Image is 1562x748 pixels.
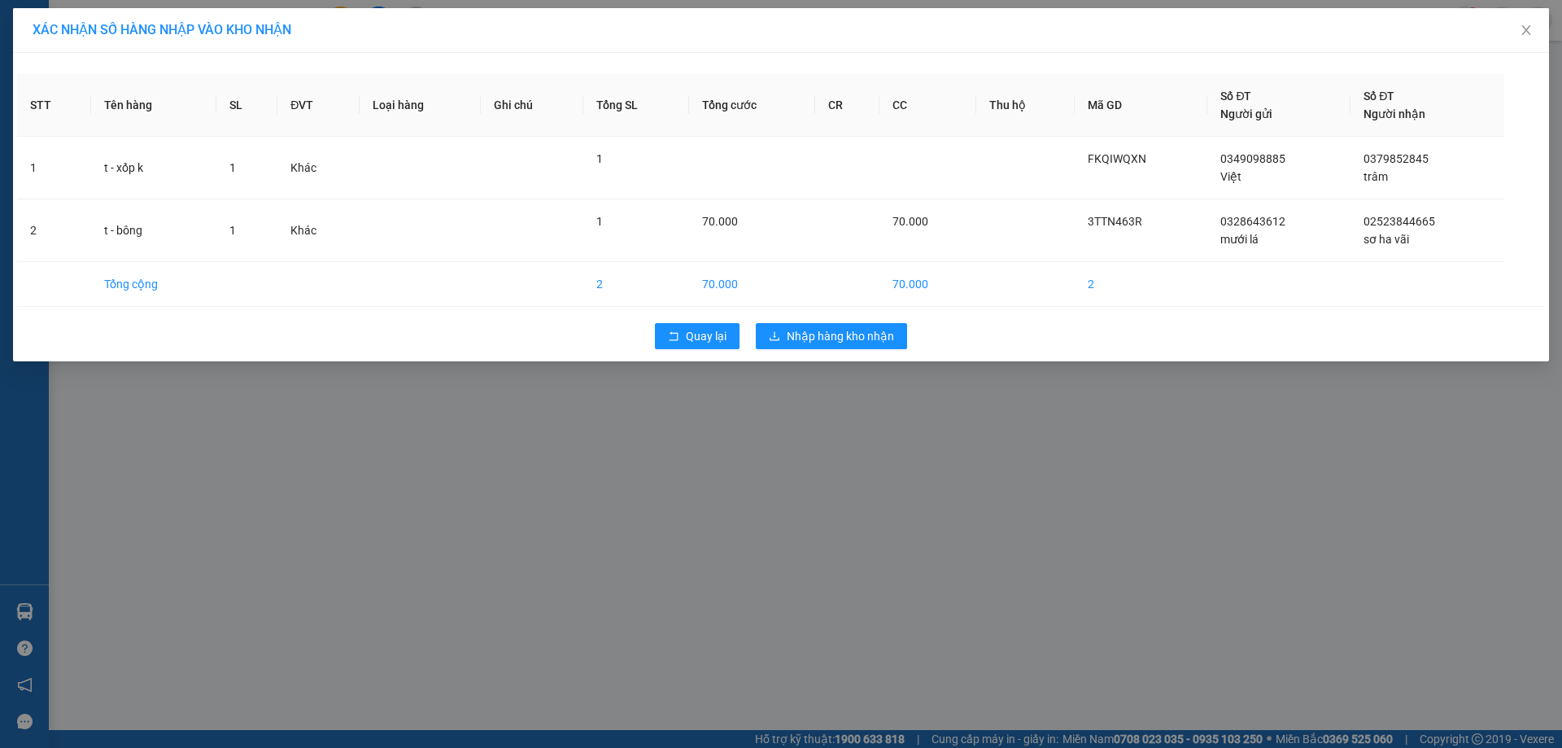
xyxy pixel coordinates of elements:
[1088,152,1146,165] span: FKQIWQXN
[879,262,976,307] td: 70.000
[1220,233,1259,246] span: mưới lá
[1088,215,1142,228] span: 3TTN463R
[596,152,603,165] span: 1
[277,74,359,137] th: ĐVT
[583,74,689,137] th: Tổng SL
[769,330,780,343] span: download
[1220,90,1251,103] span: Số ĐT
[8,90,107,120] b: 33 Bác Ái, P Phước Hội, TX Lagi
[815,74,879,137] th: CR
[689,74,815,137] th: Tổng cước
[1363,215,1435,228] span: 02523844665
[91,74,216,137] th: Tên hàng
[689,262,815,307] td: 70.000
[976,74,1075,137] th: Thu hộ
[892,215,928,228] span: 70.000
[91,137,216,199] td: t - xốp k
[1363,152,1429,165] span: 0379852845
[1520,24,1533,37] span: close
[1075,74,1207,137] th: Mã GD
[33,22,291,37] span: XÁC NHẬN SỐ HÀNG NHẬP VÀO KHO NHẬN
[216,74,277,137] th: SL
[1503,8,1549,54] button: Close
[112,90,199,138] b: 21 [PERSON_NAME] P10 Q10
[1075,262,1207,307] td: 2
[655,323,740,349] button: rollbackQuay lại
[583,262,689,307] td: 2
[91,199,216,262] td: t - bông
[1363,107,1425,120] span: Người nhận
[702,215,738,228] span: 70.000
[879,74,976,137] th: CC
[112,90,124,102] span: environment
[229,224,236,237] span: 1
[112,69,216,87] li: VP Quận 10
[1220,107,1272,120] span: Người gửi
[1220,170,1241,183] span: Việt
[1220,152,1285,165] span: 0349098885
[91,262,216,307] td: Tổng cộng
[17,74,91,137] th: STT
[1220,215,1285,228] span: 0328643612
[277,137,359,199] td: Khác
[756,323,907,349] button: downloadNhập hàng kho nhận
[1363,170,1388,183] span: trâm
[596,215,603,228] span: 1
[277,199,359,262] td: Khác
[8,69,112,87] li: VP LaGi
[229,161,236,174] span: 1
[17,199,91,262] td: 2
[8,8,236,39] li: Mỹ Loan
[8,8,65,65] img: logo.jpg
[686,327,726,345] span: Quay lại
[481,74,583,137] th: Ghi chú
[8,90,20,102] span: environment
[360,74,481,137] th: Loại hàng
[1363,90,1394,103] span: Số ĐT
[668,330,679,343] span: rollback
[1363,233,1409,246] span: sơ ha vãi
[787,327,894,345] span: Nhập hàng kho nhận
[17,137,91,199] td: 1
